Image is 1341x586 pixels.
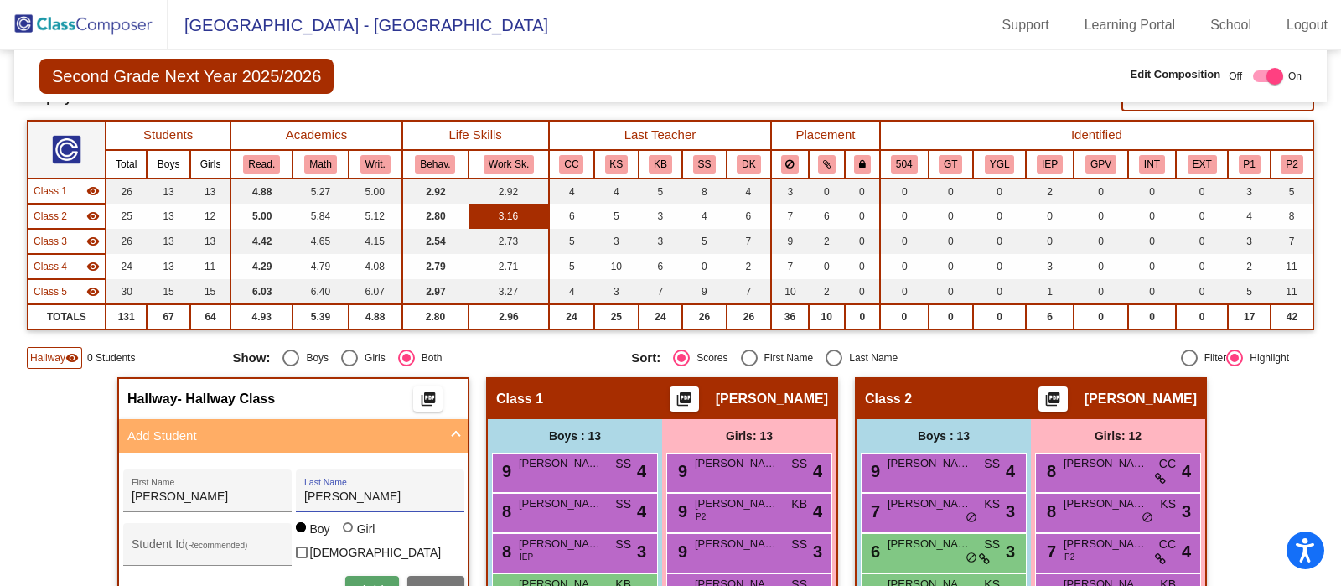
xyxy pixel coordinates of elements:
[1026,204,1074,229] td: 0
[549,179,594,204] td: 4
[1037,155,1063,174] button: IEP
[119,419,468,453] mat-expansion-panel-header: Add Student
[973,229,1026,254] td: 0
[771,150,809,179] th: Keep away students
[30,350,65,366] span: Hallway
[147,254,189,279] td: 13
[28,229,106,254] td: Pamela Gorsuch - No Class Name
[727,279,771,304] td: 7
[469,179,549,204] td: 2.92
[1038,386,1068,412] button: Print Students Details
[1043,391,1063,414] mat-icon: picture_as_pdf
[349,229,402,254] td: 4.15
[147,204,189,229] td: 13
[880,229,929,254] td: 0
[1271,150,1313,179] th: PROGRAM 2
[989,12,1063,39] a: Support
[1228,304,1271,329] td: 17
[190,229,231,254] td: 13
[469,229,549,254] td: 2.73
[1026,254,1074,279] td: 3
[639,204,683,229] td: 3
[1176,150,1228,179] th: Extrovert
[695,536,779,552] span: [PERSON_NAME]
[973,150,1026,179] th: Young for grade level
[190,150,231,179] th: Girls
[349,304,402,329] td: 4.88
[845,150,880,179] th: Keep with teacher
[498,502,511,521] span: 8
[1273,12,1341,39] a: Logout
[727,179,771,204] td: 4
[809,279,845,304] td: 2
[147,279,189,304] td: 15
[1128,179,1176,204] td: 0
[1176,304,1228,329] td: 0
[309,521,330,537] div: Boy
[299,350,329,366] div: Boys
[984,455,1000,473] span: SS
[973,179,1026,204] td: 0
[413,386,443,412] button: Print Students Details
[845,304,880,329] td: 0
[349,279,402,304] td: 6.07
[1239,155,1261,174] button: P1
[1159,455,1176,473] span: CC
[147,150,189,179] th: Boys
[880,150,929,179] th: 504 Plan
[973,254,1026,279] td: 0
[682,150,727,179] th: Sareen Shatikian
[484,155,534,174] button: Work Sk.
[880,279,929,304] td: 0
[1026,150,1074,179] th: Individualized Education Plan
[929,279,973,304] td: 0
[549,229,594,254] td: 5
[670,386,699,412] button: Print Students Details
[682,179,727,204] td: 8
[693,155,717,174] button: SS
[28,279,106,304] td: Stephanie Brown - No Class Name
[727,254,771,279] td: 2
[639,150,683,179] th: Katharine Beghouzian
[605,155,629,174] button: KS
[34,234,67,249] span: Class 3
[549,121,771,150] th: Last Teacher
[243,155,280,174] button: Read.
[696,511,706,523] span: P2
[727,304,771,329] td: 26
[1074,204,1128,229] td: 0
[559,155,583,174] button: CC
[1074,304,1128,329] td: 0
[402,254,469,279] td: 2.79
[929,254,973,279] td: 0
[106,304,148,329] td: 131
[1160,495,1176,513] span: KS
[106,229,148,254] td: 26
[695,495,779,512] span: [PERSON_NAME]
[519,455,603,472] span: [PERSON_NAME]
[682,304,727,329] td: 26
[127,427,439,446] mat-panel-title: Add Student
[469,254,549,279] td: 2.71
[1071,12,1189,39] a: Learning Portal
[1074,229,1128,254] td: 0
[880,304,929,329] td: 0
[727,204,771,229] td: 6
[867,502,880,521] span: 7
[190,304,231,329] td: 64
[845,179,880,204] td: 0
[230,254,293,279] td: 4.29
[498,462,511,480] span: 9
[488,419,662,453] div: Boys : 13
[929,204,973,229] td: 0
[230,229,293,254] td: 4.42
[147,304,189,329] td: 67
[402,204,469,229] td: 2.80
[293,179,349,204] td: 5.27
[1131,66,1221,83] span: Edit Composition
[1271,229,1313,254] td: 7
[845,254,880,279] td: 0
[1176,229,1228,254] td: 0
[1085,155,1116,174] button: GPV
[594,179,639,204] td: 4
